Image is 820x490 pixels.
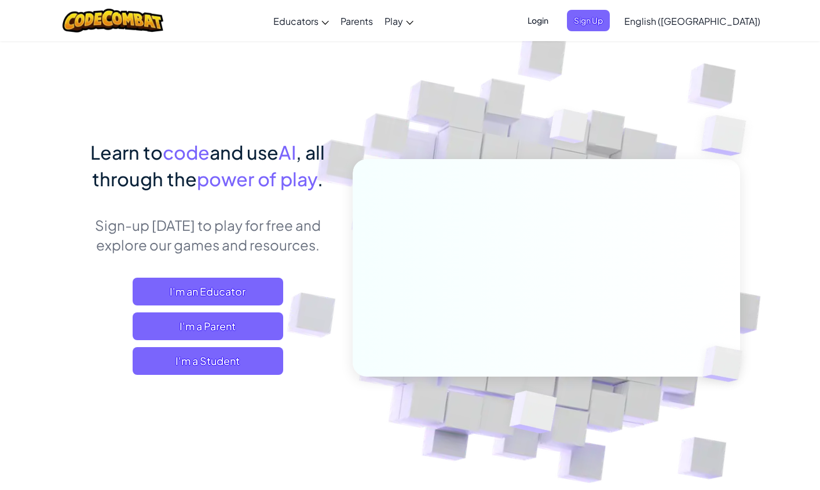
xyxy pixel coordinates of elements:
img: CodeCombat logo [63,9,164,32]
a: Educators [268,5,335,36]
span: English ([GEOGRAPHIC_DATA]) [624,15,760,27]
img: Overlap cubes [481,366,585,462]
span: . [317,167,323,190]
span: AI [279,141,296,164]
span: Educators [273,15,319,27]
button: I'm a Student [133,347,283,375]
a: Parents [335,5,379,36]
img: Overlap cubes [678,87,778,185]
img: Overlap cubes [528,86,612,172]
a: Play [379,5,419,36]
a: I'm a Parent [133,312,283,340]
p: Sign-up [DATE] to play for free and explore our games and resources. [80,215,335,255]
span: Play [385,15,403,27]
img: Overlap cubes [683,322,770,406]
a: I'm an Educator [133,278,283,305]
span: code [163,141,210,164]
span: Learn to [90,141,163,164]
button: Login [521,10,555,31]
a: English ([GEOGRAPHIC_DATA]) [618,5,766,36]
span: and use [210,141,279,164]
button: Sign Up [567,10,610,31]
span: power of play [197,167,317,190]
